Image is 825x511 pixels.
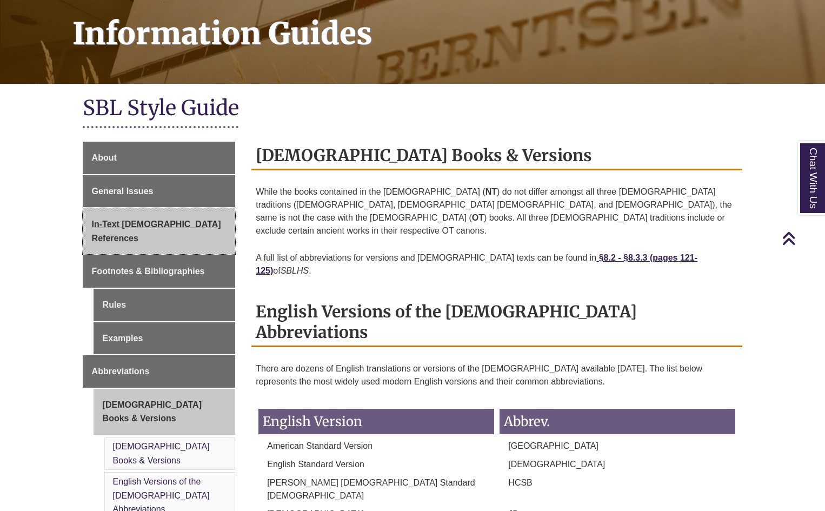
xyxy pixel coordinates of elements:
[92,220,221,243] span: In-Text [DEMOGRAPHIC_DATA] References
[258,476,494,502] p: [PERSON_NAME] [DEMOGRAPHIC_DATA] Standard [DEMOGRAPHIC_DATA]
[485,187,497,196] strong: NT
[94,322,236,355] a: Examples
[258,440,494,453] p: American Standard Version
[782,231,822,245] a: Back to Top
[94,289,236,321] a: Rules
[256,358,738,393] p: There are dozens of English translations or versions of the [DEMOGRAPHIC_DATA] available [DATE]. ...
[94,389,236,435] a: [DEMOGRAPHIC_DATA] Books & Versions
[500,409,735,434] h3: Abbrev.
[251,298,742,347] h2: English Versions of the [DEMOGRAPHIC_DATA] Abbreviations
[83,142,236,174] a: About
[500,440,735,453] p: [GEOGRAPHIC_DATA]
[83,355,236,388] a: Abbreviations
[258,458,494,471] p: English Standard Version
[92,267,205,276] span: Footnotes & Bibliographies
[92,367,150,376] span: Abbreviations
[83,208,236,254] a: In-Text [DEMOGRAPHIC_DATA] References
[113,442,210,465] a: [DEMOGRAPHIC_DATA] Books & Versions
[256,247,738,282] p: A full list of abbreviations for versions and [DEMOGRAPHIC_DATA] texts can be found in of .
[83,255,236,288] a: Footnotes & Bibliographies
[256,181,738,242] p: While the books contained in the [DEMOGRAPHIC_DATA] ( ) do not differ amongst all three [DEMOGRAP...
[500,458,735,471] p: [DEMOGRAPHIC_DATA]
[251,142,742,170] h2: [DEMOGRAPHIC_DATA] Books & Versions
[500,476,735,489] p: HCSB
[258,409,494,434] h3: English Version
[472,213,484,222] strong: OT
[92,187,154,196] span: General Issues
[83,95,743,123] h1: SBL Style Guide
[83,175,236,208] a: General Issues
[92,153,117,162] span: About
[281,266,309,275] em: SBLHS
